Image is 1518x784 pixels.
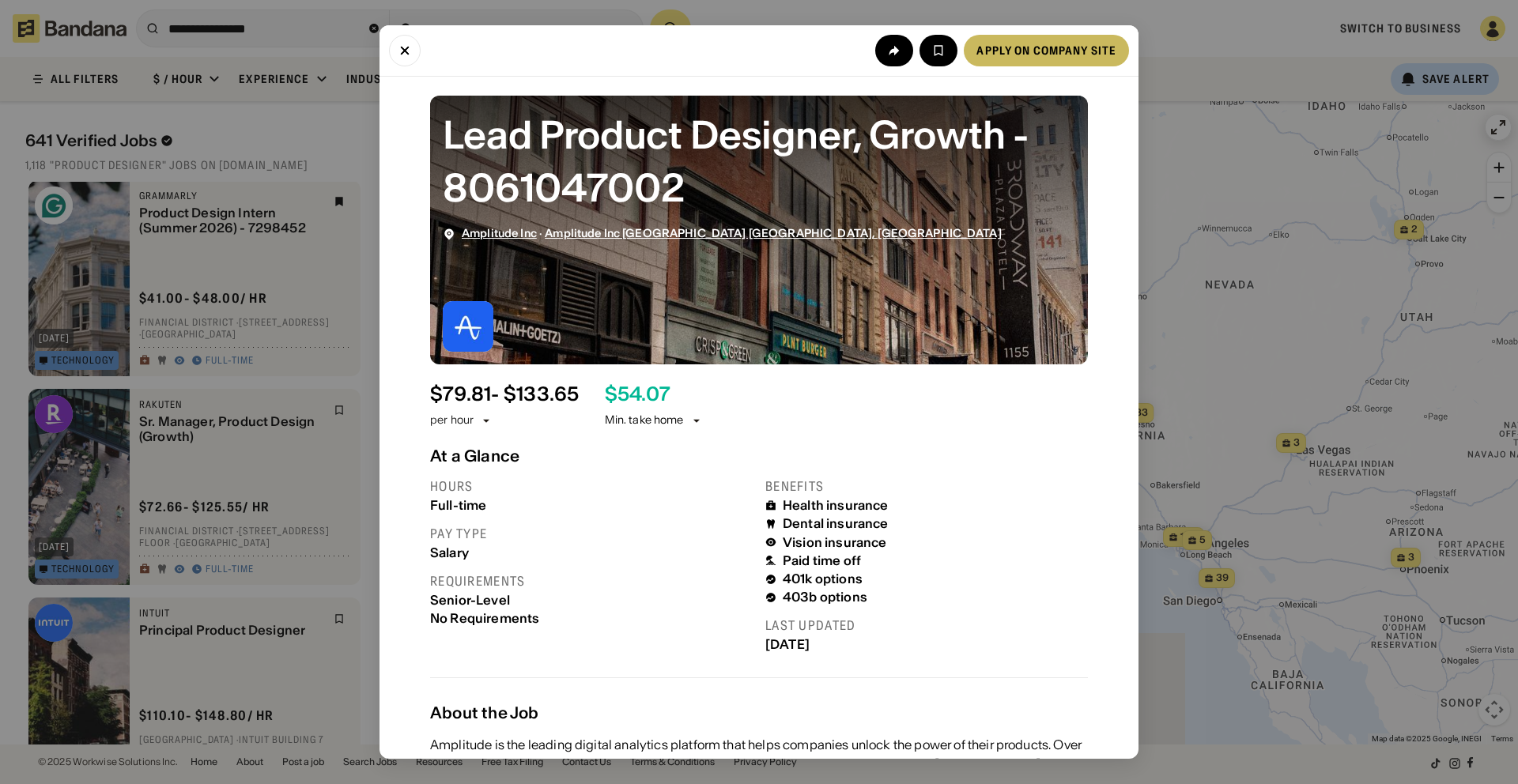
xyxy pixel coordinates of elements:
div: [DATE] [765,637,1088,652]
div: Pay type [430,526,753,542]
button: Close [389,35,421,66]
div: Requirements [430,573,753,590]
div: Benefits [765,478,1088,495]
div: Dental insurance [783,516,889,531]
div: Min. take home [605,413,703,428]
div: About the Job [430,703,1088,722]
span: Amplitude Inc [GEOGRAPHIC_DATA] [GEOGRAPHIC_DATA], [GEOGRAPHIC_DATA] [545,226,1002,240]
div: 403b options [783,590,867,605]
div: Paid time off [783,553,861,568]
div: No Requirements [430,611,753,626]
div: Health insurance [783,498,889,513]
div: Senior-Level [430,593,753,608]
div: $ 79.81 - $133.65 [430,383,580,406]
span: Amplitude Inc [462,226,537,240]
div: Apply on company site [976,45,1116,56]
div: At a Glance [430,447,1088,465]
div: per hour [430,413,474,428]
div: · [462,227,1002,240]
div: Full-time [430,498,753,513]
div: Last updated [765,617,1088,634]
div: Salary [430,545,753,560]
img: Amplitude Inc logo [443,301,493,352]
div: Hours [430,478,753,495]
div: Lead Product Designer, Growth - 8061047002 [443,108,1075,214]
div: $ 54.07 [605,383,670,406]
div: 401k options [783,571,863,586]
div: Vision insurance [783,535,887,550]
